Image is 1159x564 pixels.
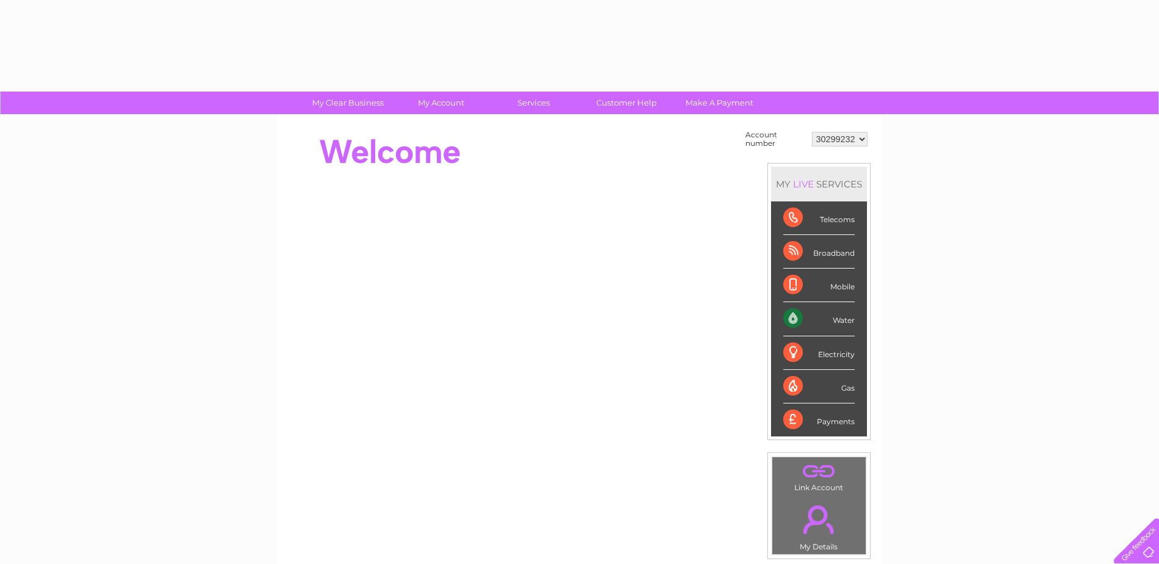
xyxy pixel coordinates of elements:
td: Account number [742,128,809,151]
div: MY SERVICES [771,167,867,201]
a: Customer Help [576,92,677,114]
a: Services [483,92,584,114]
div: Payments [783,403,855,436]
div: Broadband [783,235,855,269]
div: Gas [783,370,855,403]
a: My Account [390,92,491,114]
div: Mobile [783,269,855,302]
td: Link Account [772,457,866,495]
a: Make A Payment [669,92,770,114]
a: . [775,460,863,482]
div: LIVE [791,178,816,190]
a: My Clear Business [298,92,398,114]
td: My Details [772,495,866,555]
div: Telecoms [783,201,855,235]
div: Water [783,302,855,336]
a: . [775,498,863,541]
div: Electricity [783,336,855,370]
